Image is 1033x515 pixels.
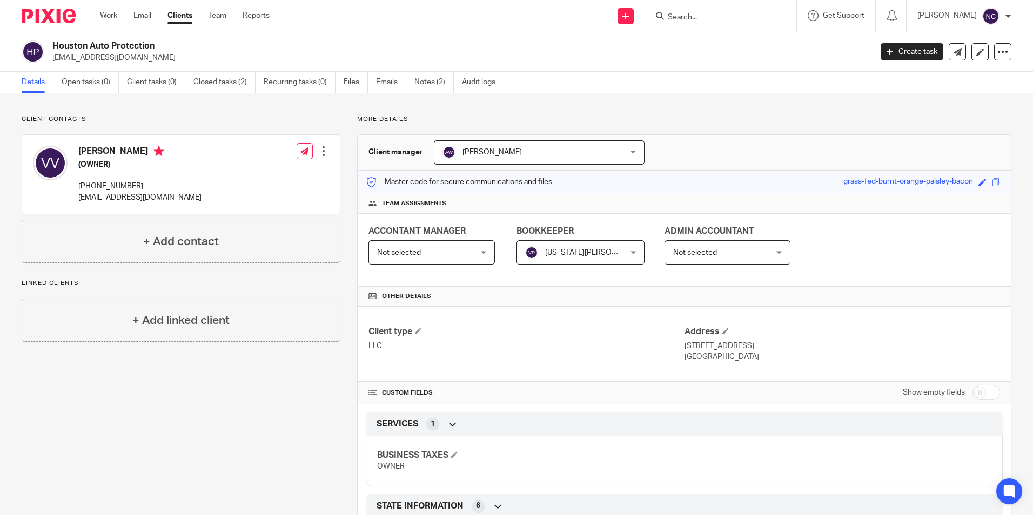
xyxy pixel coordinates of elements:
[382,292,431,301] span: Other details
[881,43,943,60] a: Create task
[982,8,1000,25] img: svg%3E
[462,72,504,93] a: Audit logs
[167,10,192,21] a: Clients
[476,500,480,511] span: 6
[209,10,226,21] a: Team
[665,227,754,235] span: ADMIN ACCOUNTANT
[243,10,270,21] a: Reports
[78,159,202,170] h5: (OWNER)
[22,9,76,23] img: Pixie
[377,463,405,470] span: OWNER
[22,279,340,288] p: Linked clients
[685,326,1000,337] h4: Address
[377,450,684,461] h4: BUSINESS TAXES
[78,181,202,192] p: [PHONE_NUMBER]
[368,147,423,158] h3: Client manager
[357,115,1011,124] p: More details
[22,115,340,124] p: Client contacts
[33,146,68,180] img: svg%3E
[22,40,44,63] img: svg%3E
[52,40,702,52] h2: Houston Auto Protection
[264,72,336,93] a: Recurring tasks (0)
[442,146,455,159] img: svg%3E
[545,249,644,256] span: [US_STATE][PERSON_NAME]
[133,10,151,21] a: Email
[917,10,977,21] p: [PERSON_NAME]
[462,148,522,156] span: [PERSON_NAME]
[843,176,973,188] div: grass-fed-burnt-orange-paisley-bacon
[382,199,446,208] span: Team assignments
[376,72,406,93] a: Emails
[78,146,202,159] h4: [PERSON_NAME]
[377,249,421,256] span: Not selected
[368,227,466,235] span: ACCONTANT MANAGER
[368,326,684,337] h4: Client type
[100,10,117,21] a: Work
[903,387,965,398] label: Show empty fields
[78,192,202,203] p: [EMAIL_ADDRESS][DOMAIN_NAME]
[127,72,185,93] a: Client tasks (0)
[685,351,1000,362] p: [GEOGRAPHIC_DATA]
[62,72,119,93] a: Open tasks (0)
[685,341,1000,351] p: [STREET_ADDRESS]
[414,72,454,93] a: Notes (2)
[377,500,464,512] span: STATE INFORMATION
[377,418,418,430] span: SERVICES
[366,177,552,187] p: Master code for secure communications and files
[193,72,256,93] a: Closed tasks (2)
[431,419,435,430] span: 1
[823,12,864,19] span: Get Support
[344,72,368,93] a: Files
[667,13,764,23] input: Search
[132,312,230,329] h4: + Add linked client
[525,246,538,259] img: svg%3E
[368,341,684,351] p: LLC
[368,389,684,397] h4: CUSTOM FIELDS
[516,227,574,235] span: BOOKKEEPER
[143,233,219,250] h4: + Add contact
[22,72,53,93] a: Details
[673,249,717,256] span: Not selected
[52,52,864,63] p: [EMAIL_ADDRESS][DOMAIN_NAME]
[153,146,164,157] i: Primary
